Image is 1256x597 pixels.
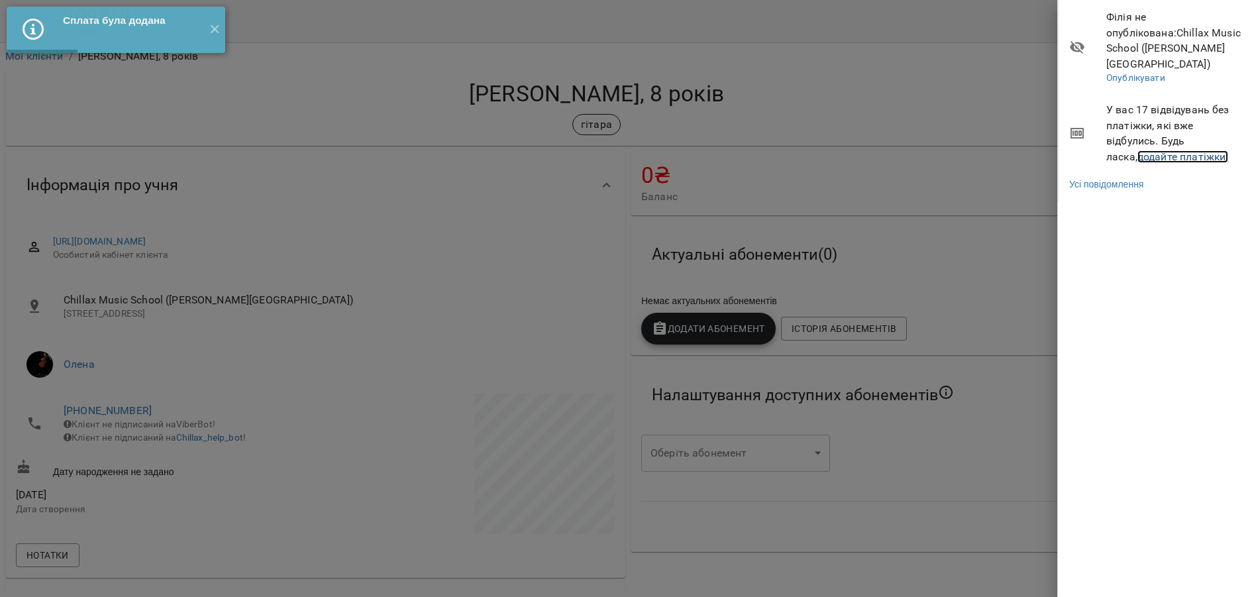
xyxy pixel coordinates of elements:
[1106,9,1246,72] span: Філія не опублікована : Chillax Music School ([PERSON_NAME][GEOGRAPHIC_DATA])
[1106,72,1165,83] a: Опублікувати
[1069,178,1143,191] a: Усі повідомлення
[1137,150,1229,163] a: додайте платіжки!
[63,13,199,28] div: Сплата була додана
[1106,102,1246,164] span: У вас 17 відвідувань без платіжки, які вже відбулись. Будь ласка,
